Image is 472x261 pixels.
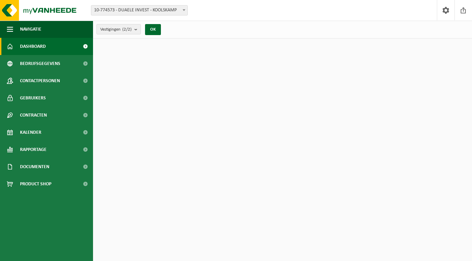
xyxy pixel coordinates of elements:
span: Gebruikers [20,89,46,107]
span: 10-774573 - DUAELE INVEST - KOOLSKAMP [91,5,188,15]
span: Bedrijfsgegevens [20,55,60,72]
span: 10-774573 - DUAELE INVEST - KOOLSKAMP [91,6,187,15]
span: Contactpersonen [20,72,60,89]
count: (2/2) [122,27,132,32]
button: Vestigingen(2/2) [96,24,141,34]
span: Contracten [20,107,47,124]
span: Kalender [20,124,41,141]
span: Rapportage [20,141,47,158]
span: Documenten [20,158,49,175]
span: Product Shop [20,175,51,193]
span: Navigatie [20,21,41,38]
button: OK [145,24,161,35]
span: Dashboard [20,38,46,55]
span: Vestigingen [100,24,132,35]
